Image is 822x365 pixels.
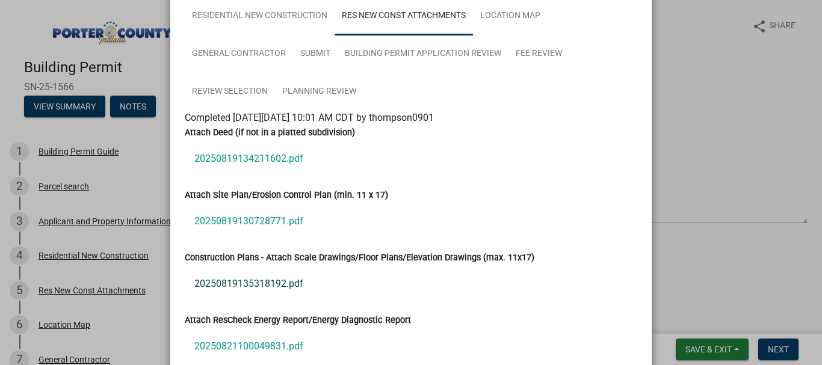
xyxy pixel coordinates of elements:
a: 20250819134211602.pdf [185,144,637,173]
label: Attach Site Plan/Erosion Control Plan (min. 11 x 17) [185,191,388,200]
a: General Contractor [185,35,293,73]
a: Fee Review [508,35,569,73]
label: Attach Deed (if not in a platted subdivision) [185,129,355,137]
a: Review Selection [185,73,275,111]
a: Submit [293,35,338,73]
a: Planning Review [275,73,363,111]
a: 20250821100049831.pdf [185,332,637,361]
label: Attach ResCheck Energy Report/Energy Diagnostic Report [185,316,411,325]
a: 20250819135318192.pdf [185,269,637,298]
a: 20250819130728771.pdf [185,207,637,236]
span: Completed [DATE][DATE] 10:01 AM CDT by thompson0901 [185,112,434,123]
a: Building Permit Application Review [338,35,508,73]
label: Construction Plans - Attach Scale Drawings/Floor Plans/Elevation Drawings (max. 11x17) [185,254,534,262]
